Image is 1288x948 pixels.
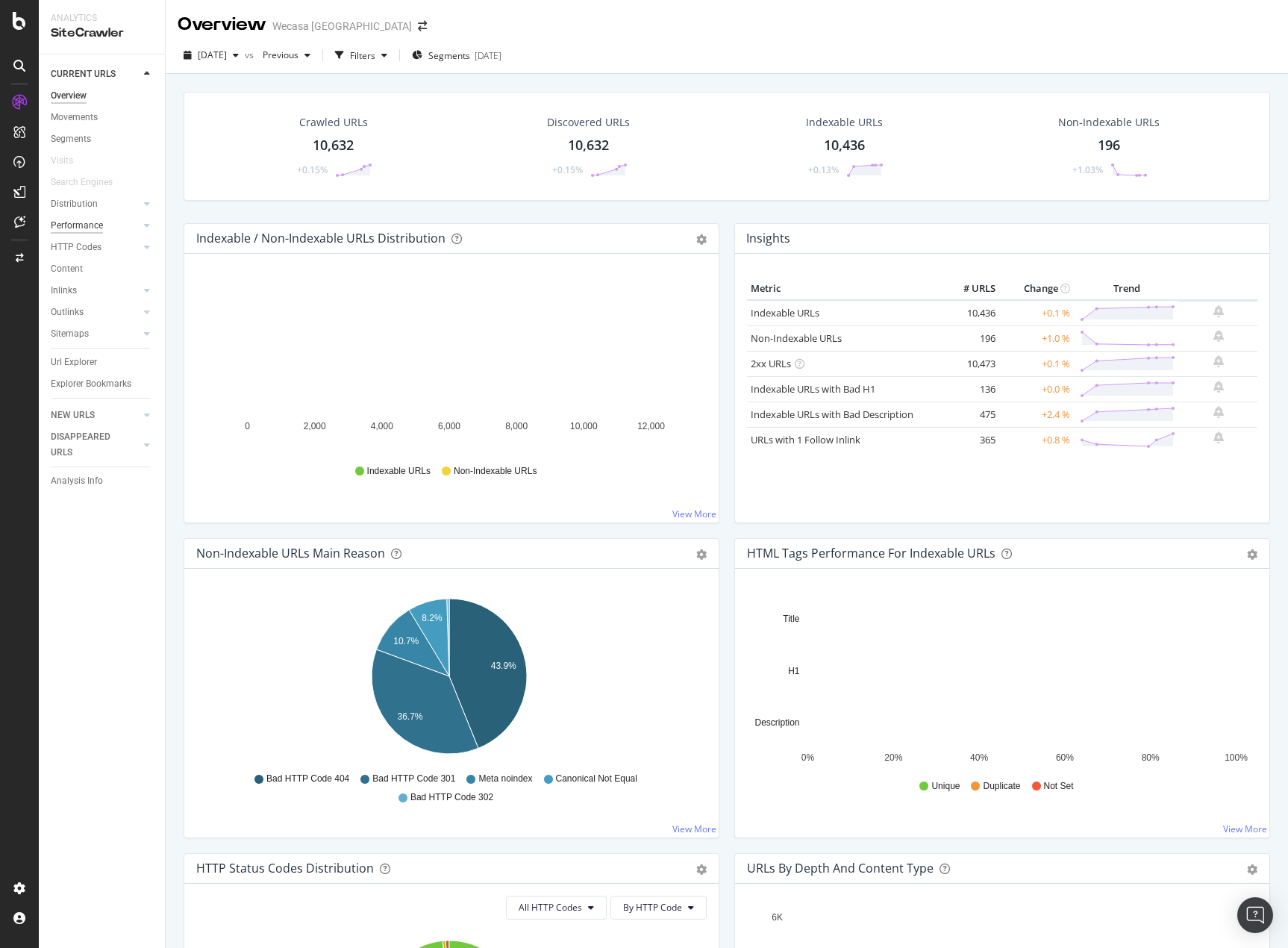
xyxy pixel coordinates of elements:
[51,283,77,299] div: Inlinks
[772,912,783,923] text: 6K
[51,153,73,169] div: Visits
[940,351,999,376] td: 10,473
[329,43,393,67] button: Filters
[940,278,999,300] th: # URLS
[1058,115,1160,130] div: Non-Indexable URLs
[1247,864,1257,875] div: gear
[751,306,819,319] a: Indexable URLs
[983,780,1020,793] span: Duplicate
[1223,823,1267,835] a: View More
[552,163,583,176] div: +0.15%
[422,613,443,623] text: 8.2%
[1098,136,1120,155] div: 196
[556,773,637,785] span: Canonical Not Equal
[1044,780,1074,793] span: Not Set
[51,408,140,423] a: NEW URLS
[51,408,95,423] div: NEW URLS
[51,326,89,342] div: Sitemaps
[51,218,140,234] a: Performance
[931,780,960,793] span: Unique
[940,427,999,452] td: 365
[1225,752,1248,763] text: 100%
[51,261,154,277] a: Content
[1237,897,1273,933] div: Open Intercom Messenger
[1213,406,1224,418] div: bell-plus
[313,136,354,155] div: 10,632
[637,421,665,431] text: 12,000
[196,861,374,876] div: HTTP Status Codes Distribution
[478,773,532,785] span: Meta noindex
[257,49,298,61] span: Previous
[806,115,883,130] div: Indexable URLs
[1247,549,1257,560] div: gear
[570,421,598,431] text: 10,000
[51,376,131,392] div: Explorer Bookmarks
[751,433,860,446] a: URLs with 1 Follow Inlink
[51,66,140,82] a: CURRENT URLS
[371,421,393,431] text: 4,000
[1213,381,1224,393] div: bell-plus
[438,421,460,431] text: 6,000
[747,593,1252,766] div: A chart.
[196,278,701,451] svg: A chart.
[245,421,250,431] text: 0
[1213,355,1224,367] div: bell-plus
[51,12,153,25] div: Analytics
[51,66,116,82] div: CURRENT URLS
[196,593,701,766] svg: A chart.
[410,791,493,804] span: Bad HTTP Code 302
[51,305,84,320] div: Outlinks
[610,896,707,920] button: By HTTP Code
[198,49,227,61] span: 2025 Aug. 31st
[51,355,97,370] div: Url Explorer
[1056,752,1074,763] text: 60%
[783,614,800,624] text: Title
[299,115,368,130] div: Crawled URLs
[393,636,419,646] text: 10.7%
[754,717,799,728] text: Description
[51,355,154,370] a: Url Explorer
[428,49,470,62] span: Segments
[51,429,140,461] a: DISAPPEARED URLS
[51,261,83,277] div: Content
[297,163,328,176] div: +0.15%
[999,325,1074,351] td: +1.0 %
[808,163,839,176] div: +0.13%
[491,661,516,671] text: 43.9%
[1142,752,1160,763] text: 80%
[51,305,140,320] a: Outlinks
[51,473,103,489] div: Analysis Info
[51,240,140,255] a: HTTP Codes
[788,666,800,676] text: H1
[406,43,507,67] button: Segments[DATE]
[51,175,113,190] div: Search Engines
[257,43,316,67] button: Previous
[747,861,934,876] div: URLs by Depth and Content Type
[245,49,257,61] span: vs
[397,711,422,722] text: 36.7%
[801,752,815,763] text: 0%
[568,136,609,155] div: 10,632
[672,823,716,835] a: View More
[178,43,245,67] button: [DATE]
[751,331,842,345] a: Non-Indexable URLs
[51,240,101,255] div: HTTP Codes
[51,25,153,42] div: SiteCrawler
[940,325,999,351] td: 196
[51,283,140,299] a: Inlinks
[1072,163,1103,176] div: +1.03%
[51,110,154,125] a: Movements
[475,49,501,62] div: [DATE]
[696,549,707,560] div: gear
[751,357,791,370] a: 2xx URLs
[51,175,128,190] a: Search Engines
[746,228,790,249] h4: Insights
[519,901,582,914] span: All HTTP Codes
[884,752,902,763] text: 20%
[51,326,140,342] a: Sitemaps
[51,131,91,147] div: Segments
[999,427,1074,452] td: +0.8 %
[51,196,140,212] a: Distribution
